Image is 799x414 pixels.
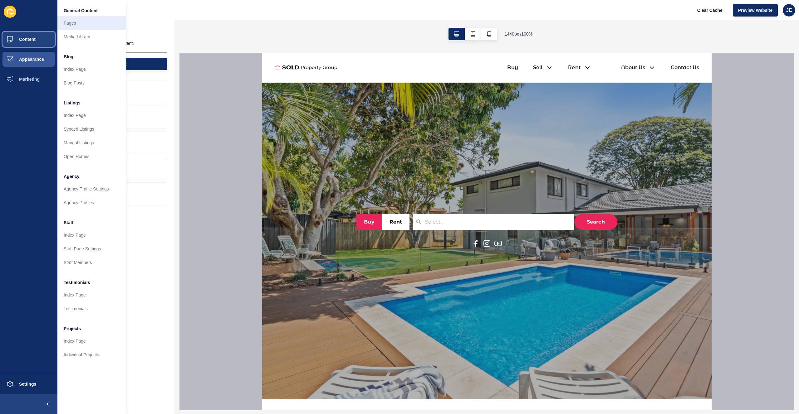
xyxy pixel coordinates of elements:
[306,11,318,19] a: Rent
[57,228,126,242] a: Index Page
[57,302,126,315] a: Testimonials
[163,165,194,173] input: Select...
[64,279,90,286] span: Testimonials
[57,334,126,348] a: Index Page
[57,182,126,196] a: Agency Profile Settings
[57,256,126,269] a: Staff Members
[57,122,126,136] a: Synced Listings
[312,161,355,177] button: Search
[57,62,126,76] a: Index Page
[57,76,126,90] a: Blog Posts
[57,30,126,44] a: Media Library
[409,11,437,19] a: Contact Us
[733,4,778,17] button: Preview Website
[94,161,120,177] button: Buy
[64,325,81,332] span: Projects
[64,54,73,60] span: Blog
[12,13,75,17] img: SOLD Property Group Logo
[64,219,73,226] span: Staff
[271,11,281,19] a: Sell
[692,4,728,17] button: Clear Cache
[57,348,126,362] a: Individual Projects
[64,7,98,14] span: General Content
[738,7,772,13] span: Preview Website
[57,16,126,30] a: Pages
[64,100,81,106] span: Listings
[57,288,126,302] a: Index Page
[120,161,147,177] button: Rent
[57,136,126,150] a: Manual Listings
[57,196,126,209] a: Agency Profiles
[57,242,126,256] a: Staff Page Settings
[786,7,792,13] span: JE
[245,11,256,19] a: Buy
[505,31,533,37] span: 1440 px / 100 %
[2,315,447,343] div: Scroll
[57,150,126,163] a: Open Homes
[697,7,723,13] span: Clear Cache
[57,108,126,122] a: Index Page
[359,11,383,19] a: About Us
[64,173,80,180] span: Agency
